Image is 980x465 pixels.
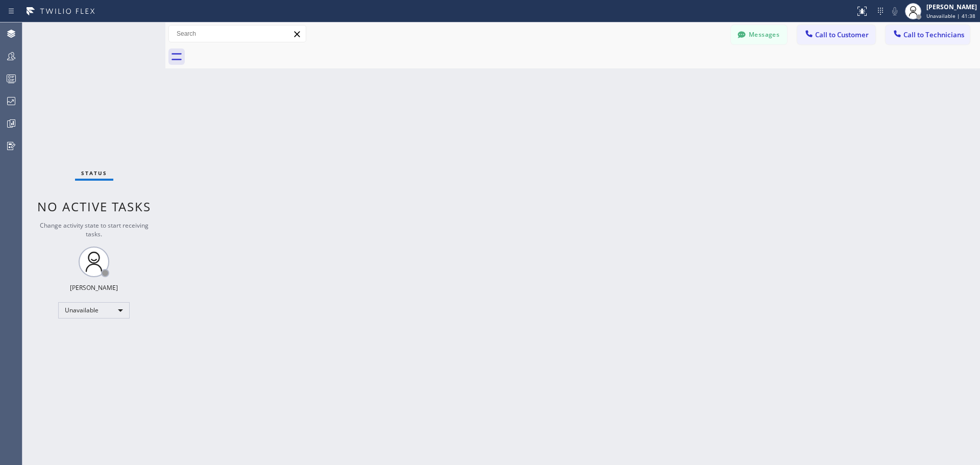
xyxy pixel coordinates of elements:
button: Messages [731,25,787,44]
span: Unavailable | 41:38 [926,12,975,19]
button: Call to Customer [797,25,875,44]
input: Search [169,26,306,42]
div: [PERSON_NAME] [70,283,118,292]
span: Call to Customer [815,30,869,39]
span: Call to Technicians [903,30,964,39]
span: Change activity state to start receiving tasks. [40,221,149,238]
span: No active tasks [37,198,151,215]
div: [PERSON_NAME] [926,3,977,11]
button: Mute [888,4,902,18]
div: Unavailable [58,302,130,319]
span: Status [81,169,107,177]
button: Call to Technicians [886,25,970,44]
